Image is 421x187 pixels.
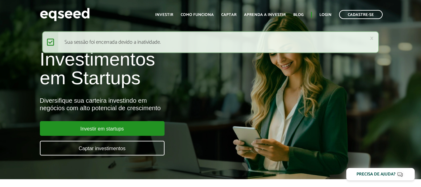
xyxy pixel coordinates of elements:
a: Captar [221,13,237,17]
a: Aprenda a investir [244,13,286,17]
div: Diversifique sua carteira investindo em negócios com alto potencial de crescimento [40,97,241,112]
a: Cadastre-se [339,10,383,19]
a: Blog [293,13,304,17]
a: × [370,35,374,42]
img: EqSeed [40,6,90,23]
a: Investir em startups [40,121,165,136]
a: Captar investimentos [40,141,165,155]
h1: Investimentos em Startups [40,50,241,87]
a: Como funciona [181,13,214,17]
a: Login [319,13,332,17]
a: Investir [155,13,173,17]
div: Sua sessão foi encerrada devido a inatividade. [42,31,379,53]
